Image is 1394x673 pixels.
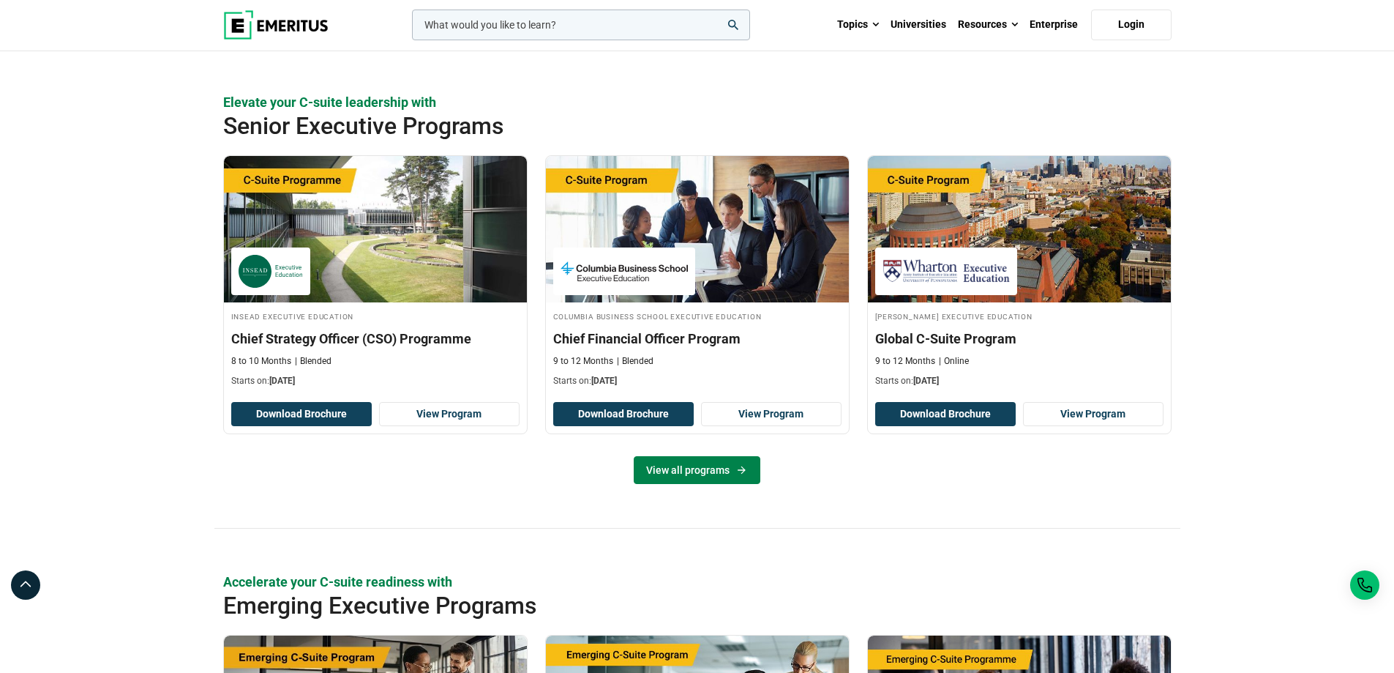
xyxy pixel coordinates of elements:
a: View Program [701,402,842,427]
img: Columbia Business School Executive Education [561,255,688,288]
button: Download Brochure [553,402,694,427]
span: [DATE] [913,376,939,386]
input: woocommerce-product-search-field-0 [412,10,750,40]
p: 8 to 10 Months [231,355,291,368]
p: Online [939,355,969,368]
img: Global C-Suite Program | Online Leadership Course [868,156,1171,302]
p: Starts on: [231,375,520,387]
p: Blended [617,355,653,368]
button: Download Brochure [875,402,1016,427]
button: Download Brochure [231,402,372,427]
p: Elevate your C-suite leadership with [223,93,1172,111]
h3: Global C-Suite Program [875,330,1163,348]
a: View all programs [634,456,760,484]
a: Leadership Course by INSEAD Executive Education - October 14, 2025 INSEAD Executive Education INS... [224,156,527,395]
p: Starts on: [553,375,842,387]
span: [DATE] [591,376,617,386]
p: 9 to 12 Months [553,355,613,368]
h4: INSEAD Executive Education [231,310,520,322]
h3: Chief Financial Officer Program [553,330,842,348]
img: Chief Strategy Officer (CSO) Programme | Online Leadership Course [224,156,527,302]
h3: Chief Strategy Officer (CSO) Programme [231,330,520,348]
img: Chief Financial Officer Program | Online Finance Course [546,156,849,302]
h2: Senior Executive Programs [223,111,1076,141]
h4: [PERSON_NAME] Executive Education [875,310,1163,322]
img: Wharton Executive Education [883,255,1010,288]
p: 9 to 12 Months [875,355,935,368]
h2: Emerging Executive Programs [223,591,1076,620]
h4: Columbia Business School Executive Education [553,310,842,322]
p: Accelerate your C-suite readiness with [223,573,1172,591]
a: Leadership Course by Wharton Executive Education - December 17, 2025 Wharton Executive Education ... [868,156,1171,395]
a: View Program [1023,402,1163,427]
span: [DATE] [269,376,295,386]
p: Starts on: [875,375,1163,387]
a: View Program [379,402,520,427]
p: Blended [295,355,331,368]
a: Finance Course by Columbia Business School Executive Education - December 8, 2025 Columbia Busine... [546,156,849,395]
img: INSEAD Executive Education [239,255,303,288]
a: Login [1091,10,1172,40]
